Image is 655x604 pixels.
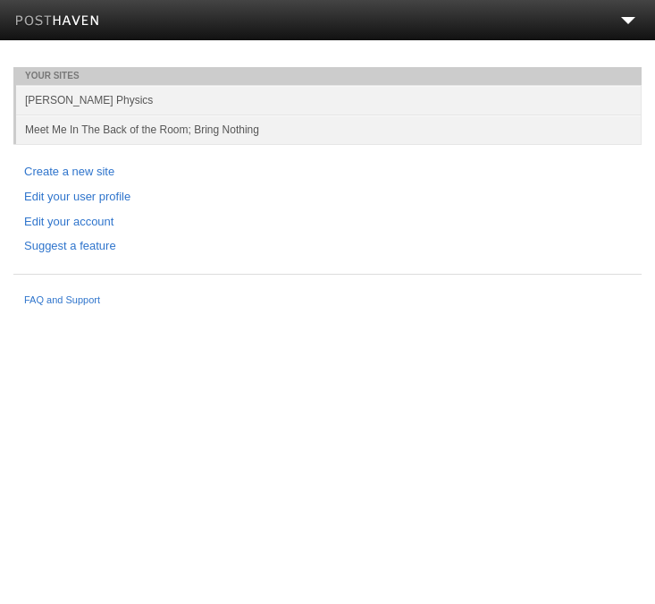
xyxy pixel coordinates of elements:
[24,293,631,309] a: FAQ and Support
[16,115,642,144] a: Meet Me In The Back of the Room; Bring Nothing
[24,213,631,232] a: Edit your account
[13,67,642,85] li: Your Sites
[24,188,631,207] a: Edit your user profile
[24,163,631,182] a: Create a new site
[16,85,642,115] a: [PERSON_NAME] Physics
[15,15,100,29] img: Posthaven-bar
[24,237,631,256] a: Suggest a feature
